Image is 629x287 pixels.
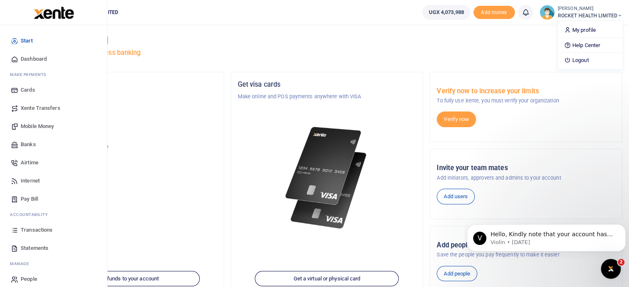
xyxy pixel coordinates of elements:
[558,5,622,12] small: [PERSON_NAME]
[21,104,60,112] span: Xente Transfers
[16,211,48,218] span: countability
[474,9,515,15] a: Add money
[601,259,621,279] iframe: Intercom live chat
[618,259,624,266] span: 2
[558,12,622,19] span: ROCKET HEALTH LIMITED
[474,6,515,19] li: Toup your wallet
[557,40,623,51] a: Help Center
[56,271,200,287] a: Add funds to your account
[7,221,100,239] a: Transactions
[437,251,615,259] p: Save the people you pay frequently to make it easier
[557,55,623,66] a: Logout
[21,275,37,283] span: People
[557,24,623,36] a: My profile
[7,68,100,81] li: M
[21,122,54,130] span: Mobile Money
[31,36,622,45] h4: Hello [PERSON_NAME]
[464,207,629,265] iframe: Intercom notifications message
[428,8,464,17] span: UGX 4,073,988
[419,5,473,20] li: Wallet ballance
[38,125,217,133] p: ROCKET HEALTH LIMITED
[21,226,53,234] span: Transactions
[38,93,217,101] p: GUARDIAN HEALTH LIMITED
[7,135,100,154] a: Banks
[375,278,384,287] button: Close
[540,5,555,20] img: profile-user
[437,266,477,282] a: Add people
[7,99,100,117] a: Xente Transfers
[238,93,416,101] p: Make online and POS payments anywhere with VISA
[14,71,46,78] span: ake Payments
[21,244,48,252] span: Statements
[437,189,475,204] a: Add users
[7,32,100,50] a: Start
[540,5,622,20] a: profile-user [PERSON_NAME] ROCKET HEALTH LIMITED
[21,55,47,63] span: Dashboard
[7,172,100,190] a: Internet
[21,195,38,203] span: Pay Bill
[21,177,40,185] span: Internet
[437,111,476,127] a: Verify now
[437,241,615,249] h5: Add people you pay
[7,117,100,135] a: Mobile Money
[7,81,100,99] a: Cards
[33,9,74,15] a: logo-small logo-large logo-large
[474,6,515,19] span: Add money
[31,49,622,57] h5: Welcome to better business banking
[238,81,416,89] h5: Get visa cards
[38,143,217,151] p: Your current account balance
[437,97,615,105] p: To fully use Xente, you must verify your organization
[422,5,470,20] a: UGX 4,073,988
[7,154,100,172] a: Airtime
[7,190,100,208] a: Pay Bill
[437,164,615,172] h5: Invite your team mates
[34,7,74,19] img: logo-large
[38,81,217,89] h5: Organization
[21,140,36,149] span: Banks
[437,87,615,95] h5: Verify now to increase your limits
[255,271,399,287] a: Get a virtual or physical card
[14,261,29,267] span: anage
[21,159,38,167] span: Airtime
[7,257,100,270] li: M
[21,37,33,45] span: Start
[21,86,35,94] span: Cards
[7,239,100,257] a: Statements
[437,174,615,182] p: Add initiators, approvers and admins to your account
[7,50,100,68] a: Dashboard
[7,208,100,221] li: Ac
[38,112,217,121] h5: Account
[282,121,372,235] img: xente-_physical_cards.png
[38,153,217,161] h5: UGX 4,073,988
